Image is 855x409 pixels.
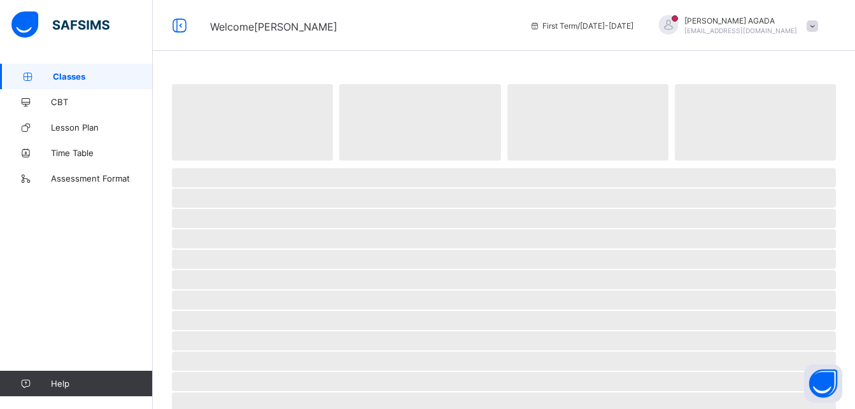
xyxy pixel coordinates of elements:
span: [EMAIL_ADDRESS][DOMAIN_NAME] [684,27,797,34]
span: ‌ [172,270,836,289]
span: ‌ [172,331,836,350]
span: ‌ [172,372,836,391]
span: session/term information [530,21,633,31]
span: ‌ [172,84,333,161]
span: [PERSON_NAME] AGADA [684,16,797,25]
span: ‌ [172,291,836,310]
span: Assessment Format [51,173,153,183]
span: ‌ [172,168,836,187]
span: ‌ [172,311,836,330]
span: ‌ [675,84,836,161]
span: ‌ [172,250,836,269]
span: ‌ [172,229,836,248]
span: ‌ [172,209,836,228]
button: Open asap [804,364,842,403]
span: ‌ [172,352,836,371]
span: Help [51,378,152,389]
div: AARONAGADA [646,15,824,36]
img: safsims [11,11,110,38]
span: ‌ [507,84,668,161]
span: ‌ [172,189,836,208]
span: Time Table [51,148,153,158]
span: ‌ [339,84,500,161]
span: Lesson Plan [51,122,153,133]
span: CBT [51,97,153,107]
span: Classes [53,71,153,82]
span: Welcome [PERSON_NAME] [210,20,337,33]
